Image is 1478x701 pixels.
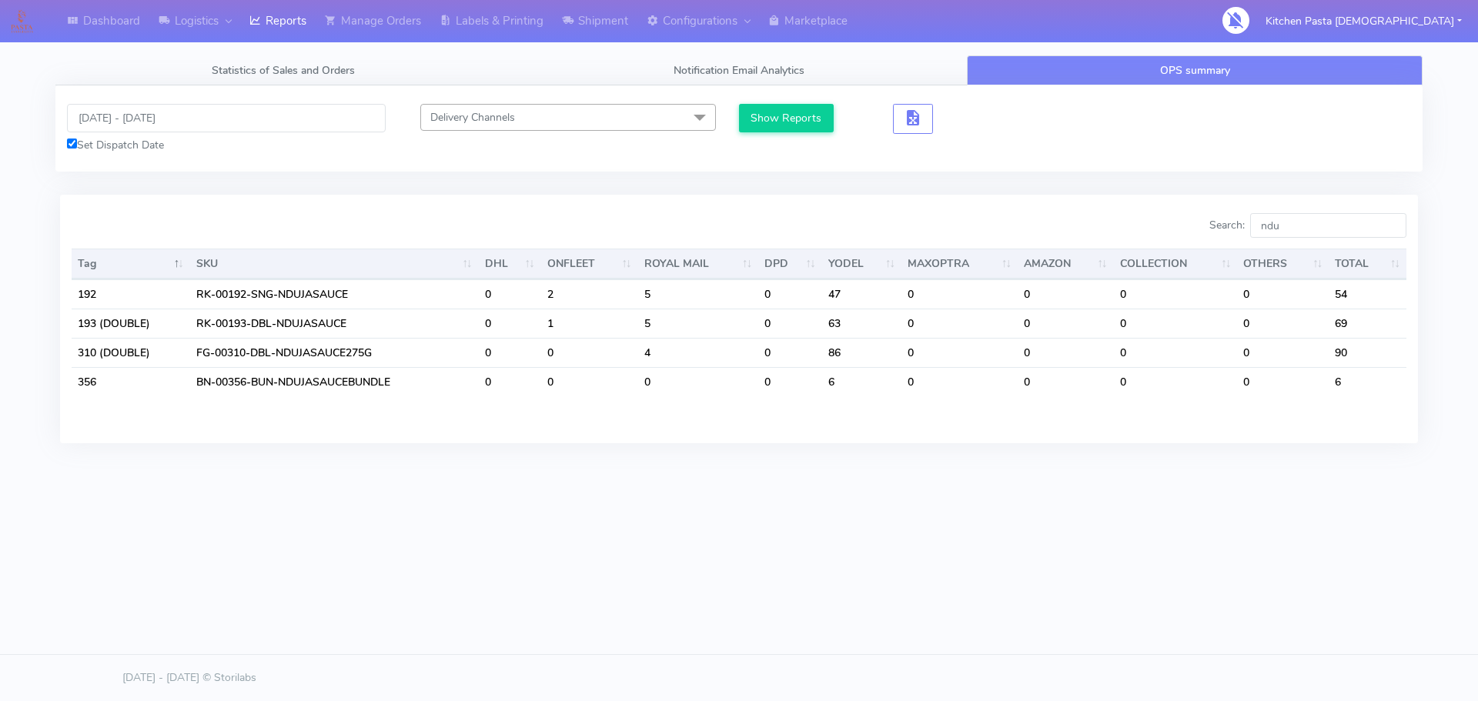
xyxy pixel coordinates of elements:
[901,279,1018,309] td: 0
[479,367,541,396] td: 0
[1254,5,1473,37] button: Kitchen Pasta [DEMOGRAPHIC_DATA]
[1209,213,1406,238] label: Search:
[638,309,759,338] td: 5
[1250,213,1406,238] input: Search:
[541,249,638,279] th: ONFLEET : activate to sort column ascending
[541,309,638,338] td: 1
[758,338,822,367] td: 0
[72,309,190,338] td: 193 (DOUBLE)
[190,367,479,396] td: BN-00356-BUN-NDUJASAUCEBUNDLE
[67,104,386,132] input: Pick the Daterange
[1237,309,1329,338] td: 0
[479,279,541,309] td: 0
[758,249,822,279] th: DPD : activate to sort column ascending
[72,367,190,396] td: 356
[212,63,355,78] span: Statistics of Sales and Orders
[1237,338,1329,367] td: 0
[1018,309,1113,338] td: 0
[479,309,541,338] td: 0
[1018,249,1113,279] th: AMAZON : activate to sort column ascending
[67,137,386,153] div: Set Dispatch Date
[638,279,759,309] td: 5
[901,367,1018,396] td: 0
[822,249,901,279] th: YODEL : activate to sort column ascending
[55,55,1423,85] ul: Tabs
[1237,279,1329,309] td: 0
[190,279,479,309] td: RK-00192-SNG-NDUJASAUCE
[430,110,515,125] span: Delivery Channels
[1329,338,1406,367] td: 90
[1114,279,1238,309] td: 0
[739,104,834,132] button: Show Reports
[190,309,479,338] td: RK-00193-DBL-NDUJASAUCE
[541,338,638,367] td: 0
[758,367,822,396] td: 0
[1237,367,1329,396] td: 0
[72,338,190,367] td: 310 (DOUBLE)
[190,249,479,279] th: SKU: activate to sort column ascending
[479,338,541,367] td: 0
[541,279,638,309] td: 2
[638,338,759,367] td: 4
[1114,249,1238,279] th: COLLECTION : activate to sort column ascending
[1329,309,1406,338] td: 69
[1114,309,1238,338] td: 0
[758,279,822,309] td: 0
[72,249,190,279] th: Tag: activate to sort column descending
[1329,279,1406,309] td: 54
[1237,249,1329,279] th: OTHERS : activate to sort column ascending
[72,279,190,309] td: 192
[1114,367,1238,396] td: 0
[190,338,479,367] td: FG-00310-DBL-NDUJASAUCE275G
[901,338,1018,367] td: 0
[479,249,541,279] th: DHL : activate to sort column ascending
[674,63,804,78] span: Notification Email Analytics
[541,367,638,396] td: 0
[1018,338,1113,367] td: 0
[901,309,1018,338] td: 0
[1018,367,1113,396] td: 0
[638,367,759,396] td: 0
[901,249,1018,279] th: MAXOPTRA : activate to sort column ascending
[638,249,759,279] th: ROYAL MAIL : activate to sort column ascending
[1018,279,1113,309] td: 0
[758,309,822,338] td: 0
[1329,249,1406,279] th: TOTAL : activate to sort column ascending
[822,279,901,309] td: 47
[1114,338,1238,367] td: 0
[1329,367,1406,396] td: 6
[822,367,901,396] td: 6
[1160,63,1230,78] span: OPS summary
[822,309,901,338] td: 63
[822,338,901,367] td: 86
